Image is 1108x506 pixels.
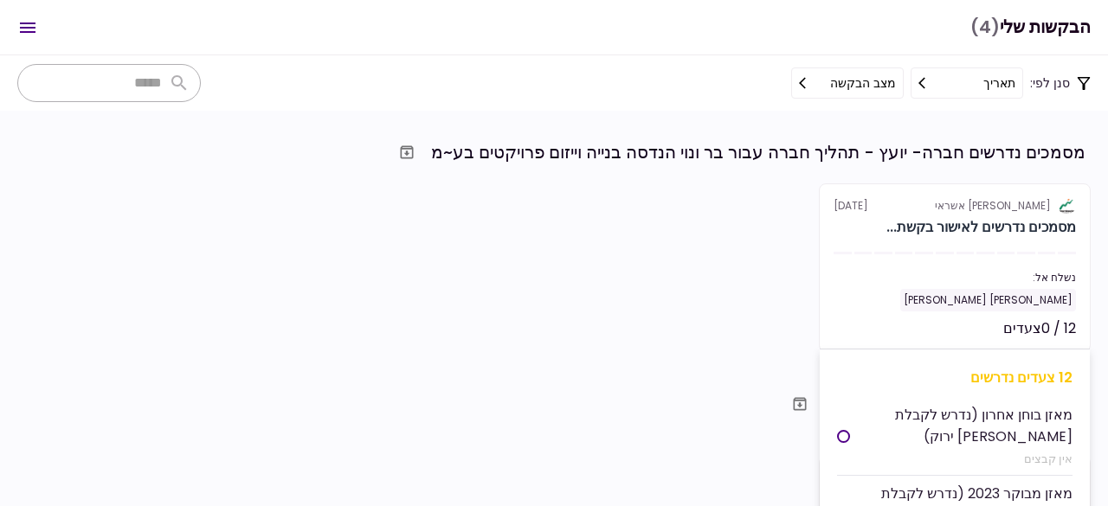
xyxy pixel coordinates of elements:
[784,388,815,420] button: העבר לארכיון
[970,10,1091,45] h1: הבקשות שלי
[834,198,1076,214] div: [DATE]
[1058,198,1076,214] img: Partner logo
[970,10,1000,45] span: (4)
[791,67,1091,99] div: סנן לפי:
[391,137,422,168] button: העבר לארכיון
[850,451,1073,468] div: אין קבצים
[983,74,1015,93] div: תאריך
[935,198,1051,214] div: [PERSON_NAME] אשראי
[850,404,1073,447] div: מאזן בוחן אחרון (נדרש לקבלת [PERSON_NAME] ירוק)
[791,67,904,99] button: מצב הבקשה
[431,139,1085,165] div: מסמכים נדרשים חברה- יועץ - תהליך חברה עבור בר ונוי הנדסה בנייה וייזום פרויקטים בע~מ
[834,270,1076,285] div: נשלח אל:
[7,7,48,48] button: Open menu
[837,367,1073,388] div: 12 צעדים נדרשים
[834,318,898,339] div: לא הותחל
[911,67,1023,99] button: תאריך
[900,289,1076,311] div: [PERSON_NAME] [PERSON_NAME]
[886,217,1076,238] div: מסמכים נדרשים לאישור בקשת חברה- יועץ
[1003,318,1076,339] div: 12 / 0 צעדים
